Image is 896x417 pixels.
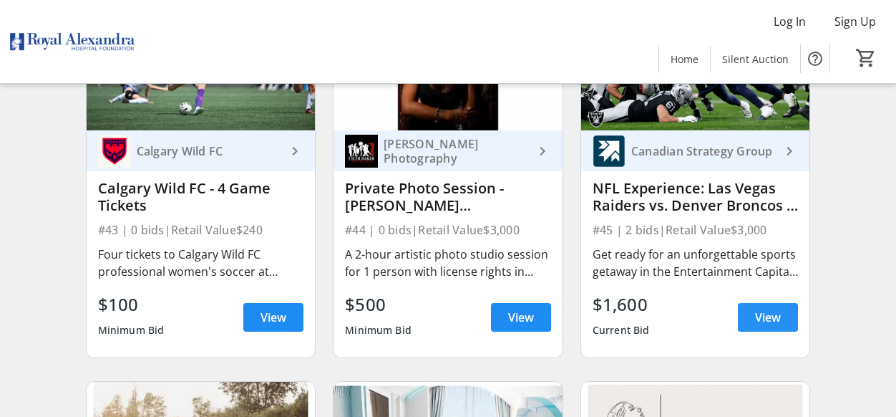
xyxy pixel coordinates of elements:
[722,52,789,67] span: Silent Auction
[491,303,551,332] a: View
[87,130,316,171] a: Calgary Wild FCCalgary Wild FC
[823,10,887,33] button: Sign Up
[98,292,165,317] div: $100
[508,309,534,326] span: View
[345,292,412,317] div: $500
[593,135,625,168] img: Canadian Strategy Group
[659,46,710,72] a: Home
[853,45,879,71] button: Cart
[345,135,378,168] img: Tyler Baker Photography
[131,144,287,158] div: Calgary Wild FC
[774,13,806,30] span: Log In
[243,303,303,332] a: View
[345,317,412,343] div: Minimum Bid
[286,143,303,160] mat-icon: keyboard_arrow_right
[593,292,650,317] div: $1,600
[801,44,829,73] button: Help
[534,143,551,160] mat-icon: keyboard_arrow_right
[755,309,781,326] span: View
[593,220,799,240] div: #45 | 2 bids | Retail Value $3,000
[593,246,799,280] div: Get ready for an unforgettable sports getaway in the Entertainment Capital of the World! This pac...
[781,143,798,160] mat-icon: keyboard_arrow_right
[9,6,136,77] img: Royal Alexandra Hospital Foundation's Logo
[671,52,698,67] span: Home
[762,10,817,33] button: Log In
[593,180,799,214] div: NFL Experience: Las Vegas Raiders vs. Denver Broncos – [DATE]
[738,303,798,332] a: View
[625,144,781,158] div: Canadian Strategy Group
[98,180,304,214] div: Calgary Wild FC - 4 Game Tickets
[581,130,810,171] a: Canadian Strategy GroupCanadian Strategy Group
[98,246,304,280] div: Four tickets to Calgary Wild FC professional women's soccer at [PERSON_NAME][GEOGRAPHIC_DATA]. Ex...
[98,135,131,168] img: Calgary Wild FC
[333,130,563,171] a: Tyler Baker Photography[PERSON_NAME] Photography
[345,246,551,280] div: A 2-hour artistic photo studio session for 1 person with license rights in perpetuity of 5 digita...
[378,137,534,166] div: [PERSON_NAME] Photography
[345,180,551,214] div: Private Photo Session - [PERSON_NAME] Photography
[345,220,551,240] div: #44 | 0 bids | Retail Value $3,000
[98,220,304,240] div: #43 | 0 bids | Retail Value $240
[98,317,165,343] div: Minimum Bid
[260,309,286,326] span: View
[593,317,650,343] div: Current Bid
[711,46,800,72] a: Silent Auction
[834,13,876,30] span: Sign Up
